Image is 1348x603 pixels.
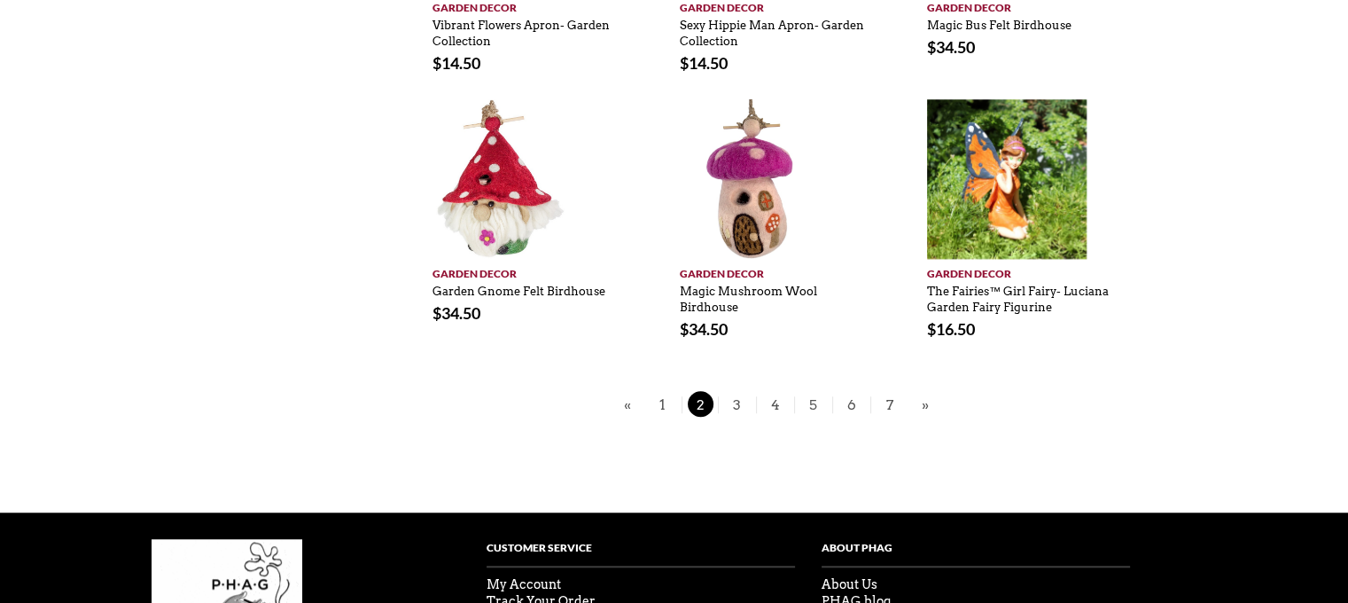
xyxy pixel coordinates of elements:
a: « [619,394,635,416]
span: 6 [838,391,865,417]
a: Magic Bus Felt Birdhouse [927,10,1071,33]
span: $ [927,319,936,339]
bdi: 14.50 [432,53,480,73]
a: Garden Decor [927,259,1119,282]
h4: About PHag [822,539,1130,568]
span: 5 [800,391,827,417]
a: 7 [870,396,908,413]
a: » [917,394,933,416]
a: 6 [832,396,870,413]
span: $ [680,319,689,339]
a: 4 [756,396,794,413]
a: Sexy Hippie Man Apron- Garden Collection [680,10,864,49]
span: 2 [688,391,713,417]
span: $ [927,37,936,57]
bdi: 14.50 [680,53,728,73]
a: Vibrant Flowers Apron- Garden Collection [432,10,610,49]
h4: Customer Service [487,539,795,568]
bdi: 16.50 [927,319,975,339]
bdi: 34.50 [927,37,975,57]
span: 4 [762,391,789,417]
a: 1 [644,396,682,413]
span: 1 [650,391,676,417]
span: 7 [877,391,903,417]
bdi: 34.50 [680,319,728,339]
bdi: 34.50 [432,303,480,323]
span: $ [432,53,441,73]
a: About Us [822,577,877,591]
a: 5 [794,396,832,413]
a: My Account [487,577,561,591]
a: Garden Decor [680,259,872,282]
a: 3 [718,396,756,413]
a: Garden Gnome Felt Birdhouse [432,276,605,299]
span: $ [680,53,689,73]
a: Magic Mushroom Wool Birdhouse [680,276,817,315]
a: Garden Decor [432,259,625,282]
a: The Fairies™ Girl Fairy- Luciana Garden Fairy Figurine [927,276,1109,315]
span: 3 [724,391,751,417]
span: $ [432,303,441,323]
